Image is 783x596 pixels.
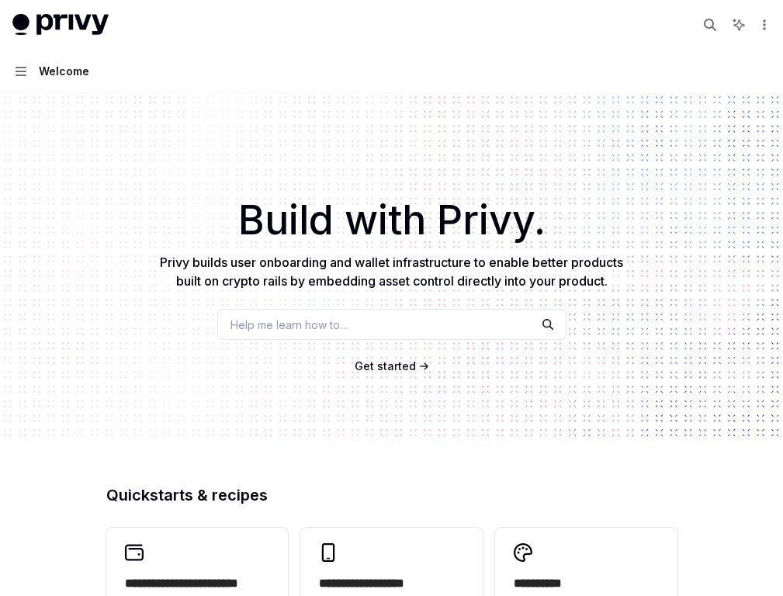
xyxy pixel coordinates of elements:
[106,487,268,503] span: Quickstarts & recipes
[755,14,771,36] button: More actions
[39,62,89,81] div: Welcome
[238,206,546,234] span: Build with Privy.
[12,14,109,36] img: light logo
[355,359,416,374] a: Get started
[355,359,416,372] span: Get started
[160,255,623,289] span: Privy builds user onboarding and wallet infrastructure to enable better products built on crypto ...
[230,317,348,333] span: Help me learn how to…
